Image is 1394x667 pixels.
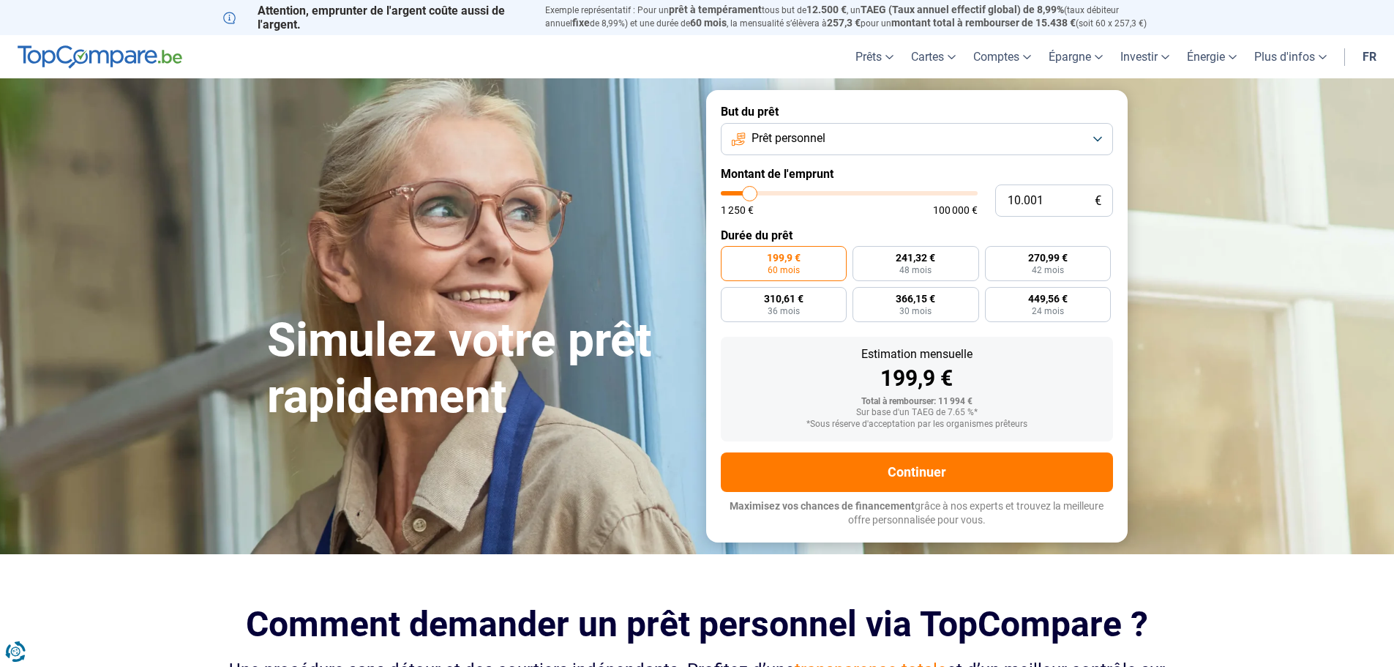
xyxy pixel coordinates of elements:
[764,294,803,304] span: 310,61 €
[721,228,1113,242] label: Durée du prêt
[730,500,915,512] span: Maximisez vos chances de financement
[1112,35,1178,78] a: Investir
[1354,35,1385,78] a: fr
[827,17,861,29] span: 257,3 €
[1245,35,1335,78] a: Plus d'infos
[732,408,1101,418] div: Sur base d'un TAEG de 7.65 %*
[267,313,689,425] h1: Simulez votre prêt rapidement
[1032,266,1064,275] span: 42 mois
[806,4,847,15] span: 12.500 €
[223,604,1172,644] h2: Comment demander un prêt personnel via TopCompare ?
[847,35,902,78] a: Prêts
[732,349,1101,360] div: Estimation mensuelle
[768,266,800,275] span: 60 mois
[861,4,1064,15] span: TAEG (Taux annuel effectif global) de 8,99%
[721,452,1113,492] button: Continuer
[572,17,590,29] span: fixe
[223,4,528,31] p: Attention, emprunter de l'argent coûte aussi de l'argent.
[1028,253,1068,263] span: 270,99 €
[721,105,1113,119] label: But du prêt
[721,123,1113,155] button: Prêt personnel
[721,205,754,215] span: 1 250 €
[752,130,825,146] span: Prêt personnel
[732,397,1101,407] div: Total à rembourser: 11 994 €
[896,253,935,263] span: 241,32 €
[933,205,978,215] span: 100 000 €
[1095,195,1101,207] span: €
[767,253,801,263] span: 199,9 €
[721,167,1113,181] label: Montant de l'emprunt
[1028,294,1068,304] span: 449,56 €
[669,4,762,15] span: prêt à tempérament
[891,17,1076,29] span: montant total à rembourser de 15.438 €
[896,294,935,304] span: 366,15 €
[1040,35,1112,78] a: Épargne
[1032,307,1064,316] span: 24 mois
[18,45,182,69] img: TopCompare
[545,4,1172,30] p: Exemple représentatif : Pour un tous but de , un (taux débiteur annuel de 8,99%) et une durée de ...
[902,35,964,78] a: Cartes
[732,368,1101,390] div: 199,9 €
[1178,35,1245,78] a: Énergie
[768,307,800,316] span: 36 mois
[964,35,1040,78] a: Comptes
[899,307,932,316] span: 30 mois
[721,499,1113,528] p: grâce à nos experts et trouvez la meilleure offre personnalisée pour vous.
[899,266,932,275] span: 48 mois
[690,17,727,29] span: 60 mois
[732,420,1101,430] div: *Sous réserve d'acceptation par les organismes prêteurs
